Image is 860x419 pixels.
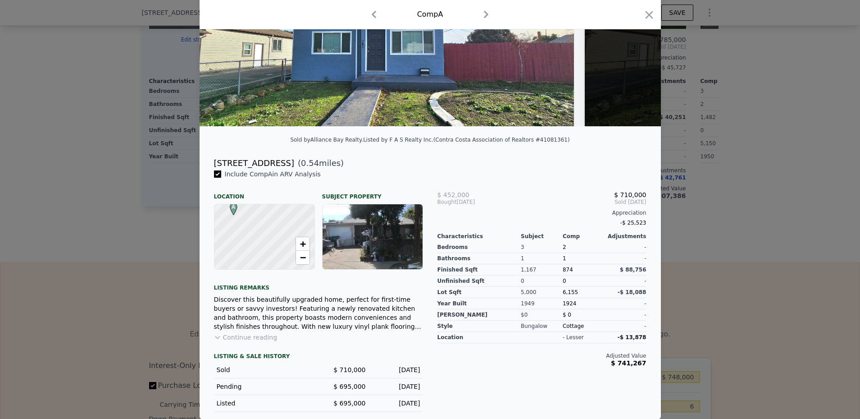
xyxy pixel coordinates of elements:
div: 1,167 [521,264,563,276]
div: LISTING & SALE HISTORY [214,353,423,362]
span: Include Comp A in ARV Analysis [221,170,324,178]
div: Subject [521,233,563,240]
div: Bungalow [521,321,563,332]
div: Year Built [437,298,521,309]
div: $0 [521,309,563,321]
span: • [314,257,326,270]
span: Bought [437,198,457,206]
a: Zoom in [296,237,309,251]
div: Listed [217,399,311,408]
span: $ 452,000 [437,191,469,198]
span: $ 695,000 [333,383,365,390]
div: Unfinished Sqft [437,276,521,287]
span: 874 [563,267,573,273]
div: Finished Sqft [437,264,521,276]
div: Listed by F A S Realty Inc. (Contra Costa Association of Realtors #41081361) [363,137,569,143]
span: 2 [563,244,566,250]
span: A [228,203,240,211]
span: $ 88,756 [620,267,646,273]
div: [DATE] [373,365,420,374]
div: Sold by Alliance Bay Realty . [290,137,363,143]
span: $ 710,000 [333,366,365,373]
span: $ 0 [563,312,571,318]
div: - [605,298,646,309]
div: 1924 [563,298,605,309]
div: - [605,321,646,332]
span: $ 695,000 [333,400,365,407]
div: Bathrooms [437,253,521,264]
span: 0.54 [301,158,319,168]
span: -$ 18,088 [618,289,646,295]
div: Discover this beautifully upgraded home, perfect for first-time buyers or savvy investors! Featur... [214,295,423,331]
div: - [605,242,646,253]
div: - lesser [563,334,584,341]
div: 3 [521,242,563,253]
div: Appreciation [437,209,646,216]
div: Style [437,321,521,332]
div: Subject Property [322,186,423,200]
div: location [437,332,521,343]
div: 1 [563,253,605,264]
div: 0 [521,276,563,287]
div: Adjusted Value [437,352,646,359]
div: [PERSON_NAME] [437,309,521,321]
span: 0 [563,278,566,284]
span: $ 741,267 [611,359,646,367]
div: Bedrooms [437,242,521,253]
div: [DATE] [373,382,420,391]
div: Comp [563,233,605,240]
div: A [228,203,233,208]
div: - [605,253,646,264]
span: ( miles) [294,157,344,170]
div: - [605,276,646,287]
button: Continue reading [214,333,278,342]
div: Comp A [417,9,443,20]
span: -$ 25,523 [620,220,646,226]
div: 1 [521,253,563,264]
div: - [605,309,646,321]
span: 6,155 [563,289,578,295]
span: + [300,238,305,249]
div: Pending [217,382,311,391]
div: 5,000 [521,287,563,298]
span: − [300,252,305,263]
span: $ 710,000 [614,191,646,198]
div: • [314,259,319,265]
div: [DATE] [437,198,507,206]
span: Sold [DATE] [507,198,646,206]
div: 1949 [521,298,563,309]
div: Cottage [563,321,605,332]
div: [DATE] [373,399,420,408]
div: [STREET_ADDRESS] [214,157,294,170]
div: Sold [217,365,311,374]
div: Characteristics [437,233,521,240]
a: Zoom out [296,251,309,264]
div: Adjustments [605,233,646,240]
div: Lot Sqft [437,287,521,298]
span: -$ 13,878 [618,334,646,341]
div: Location [214,186,315,200]
div: Listing remarks [214,277,423,291]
